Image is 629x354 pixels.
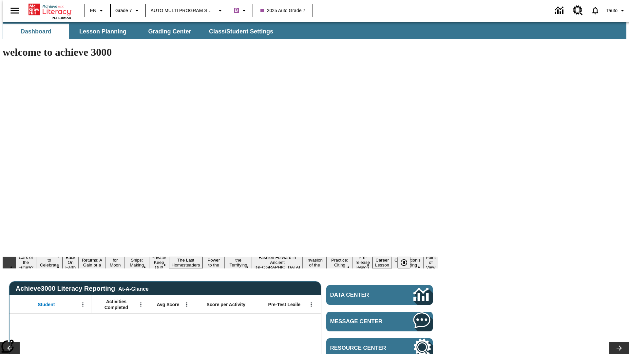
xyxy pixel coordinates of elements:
[115,7,132,14] span: Grade 7
[38,302,55,307] span: Student
[137,24,202,39] button: Grading Center
[330,292,391,298] span: Data Center
[609,342,629,354] button: Lesson carousel, Next
[204,24,278,39] button: Class/Student Settings
[353,254,372,271] button: Slide 14 Pre-release lesson
[260,7,306,14] span: 2025 Auto Grade 7
[3,22,626,39] div: SubNavbar
[587,2,604,19] a: Notifications
[3,24,69,39] button: Dashboard
[326,285,433,305] a: Data Center
[78,300,88,309] button: Open Menu
[148,28,191,35] span: Grading Center
[106,252,125,273] button: Slide 5 Time for Moon Rules?
[182,300,192,309] button: Open Menu
[604,5,629,16] button: Profile/Settings
[330,345,394,351] span: Resource Center
[16,285,149,292] span: Achieve3000 Literacy Reporting
[209,28,273,35] span: Class/Student Settings
[36,252,63,273] button: Slide 2 Get Ready to Celebrate Juneteenth!
[78,252,105,273] button: Slide 4 Free Returns: A Gain or a Drain?
[372,257,392,268] button: Slide 15 Career Lesson
[606,7,618,14] span: Tauto
[125,252,149,273] button: Slide 6 Cruise Ships: Making Waves
[235,6,238,14] span: B
[113,5,143,16] button: Grade: Grade 7, Select a grade
[52,16,71,20] span: NJ Edition
[303,252,327,273] button: Slide 12 The Invasion of the Free CD
[268,302,301,307] span: Pre-Test Lexile
[87,5,108,16] button: Language: EN, Select a language
[21,28,51,35] span: Dashboard
[5,1,25,20] button: Open side menu
[149,254,169,271] button: Slide 7 Private! Keep Out!
[29,3,71,16] a: Home
[90,7,96,14] span: EN
[330,318,394,325] span: Message Center
[551,2,569,20] a: Data Center
[392,252,423,273] button: Slide 16 The Constitution's Balancing Act
[169,257,203,268] button: Slide 8 The Last Homesteaders
[327,252,353,273] button: Slide 13 Mixed Practice: Citing Evidence
[397,257,410,268] button: Pause
[326,312,433,331] a: Message Center
[16,254,36,271] button: Slide 1 Cars of the Future?
[70,24,136,39] button: Lesson Planning
[202,252,225,273] button: Slide 9 Solar Power to the People
[306,300,316,309] button: Open Menu
[29,2,71,20] div: Home
[423,254,438,271] button: Slide 17 Point of View
[225,252,252,273] button: Slide 10 Attack of the Terrifying Tomatoes
[63,254,78,271] button: Slide 3 Back On Earth
[151,7,215,14] span: AUTO MULTI PROGRAM SCHOOL
[157,302,179,307] span: Avg Score
[118,285,148,292] div: At-A-Glance
[148,5,227,16] button: School: AUTO MULTI PROGRAM SCHOOL, Select your school
[252,254,303,271] button: Slide 11 Fashion Forward in Ancient Rome
[3,24,279,39] div: SubNavbar
[95,299,138,310] span: Activities Completed
[569,2,587,19] a: Resource Center, Will open in new tab
[397,257,417,268] div: Pause
[207,302,246,307] span: Score per Activity
[79,28,126,35] span: Lesson Planning
[3,46,438,58] h1: welcome to achieve 3000
[136,300,146,309] button: Open Menu
[231,5,251,16] button: Boost Class color is purple. Change class color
